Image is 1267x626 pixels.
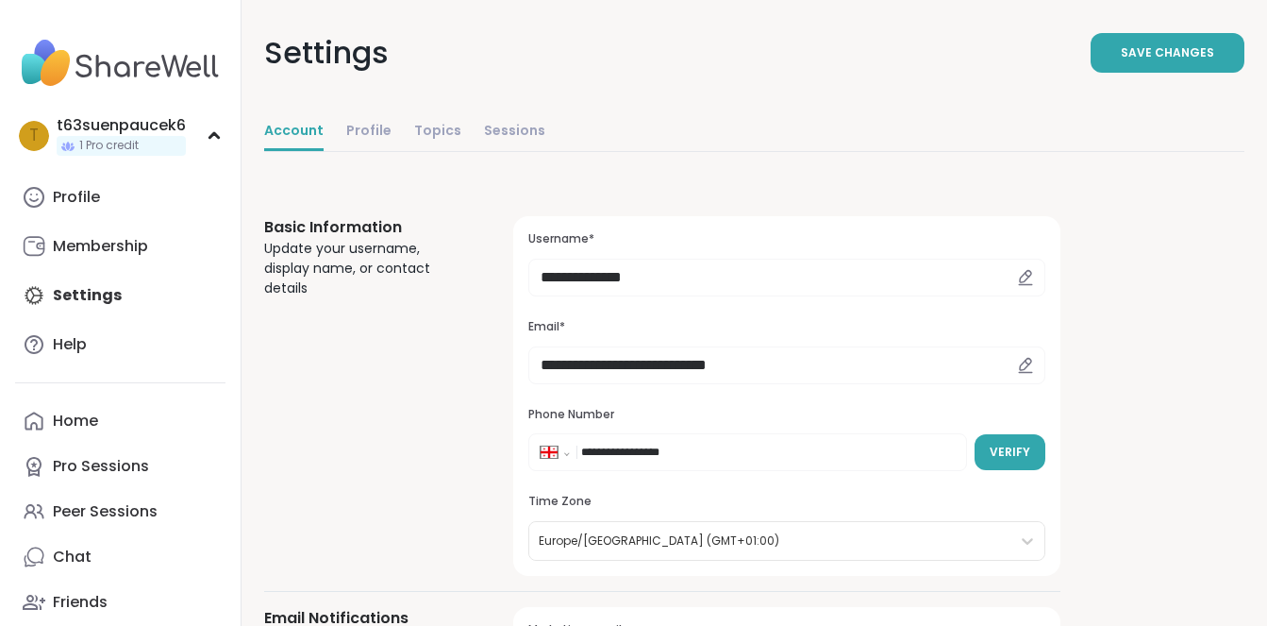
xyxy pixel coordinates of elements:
[15,489,225,534] a: Peer Sessions
[53,547,92,567] div: Chat
[990,444,1030,461] span: Verify
[15,175,225,220] a: Profile
[15,30,225,96] img: ShareWell Nav Logo
[15,580,225,625] a: Friends
[346,113,392,151] a: Profile
[619,408,635,424] iframe: Spotlight
[528,407,1045,423] h3: Phone Number
[29,124,39,148] span: t
[79,138,139,154] span: 1 Pro credit
[53,187,100,208] div: Profile
[15,398,225,444] a: Home
[264,113,324,151] a: Account
[53,334,87,355] div: Help
[53,236,148,257] div: Membership
[15,322,225,367] a: Help
[53,592,108,613] div: Friends
[414,113,461,151] a: Topics
[53,501,158,522] div: Peer Sessions
[528,231,1045,247] h3: Username*
[15,224,225,269] a: Membership
[15,534,225,580] a: Chat
[975,434,1045,470] button: Verify
[484,113,545,151] a: Sessions
[53,456,149,477] div: Pro Sessions
[264,30,389,76] div: Settings
[57,115,186,136] div: t63suenpaucek6
[53,411,98,431] div: Home
[528,319,1045,335] h3: Email*
[264,239,468,298] div: Update your username, display name, or contact details
[1091,33,1244,73] button: Save Changes
[15,444,225,489] a: Pro Sessions
[1121,44,1214,61] span: Save Changes
[264,216,468,239] h3: Basic Information
[528,494,1045,510] h3: Time Zone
